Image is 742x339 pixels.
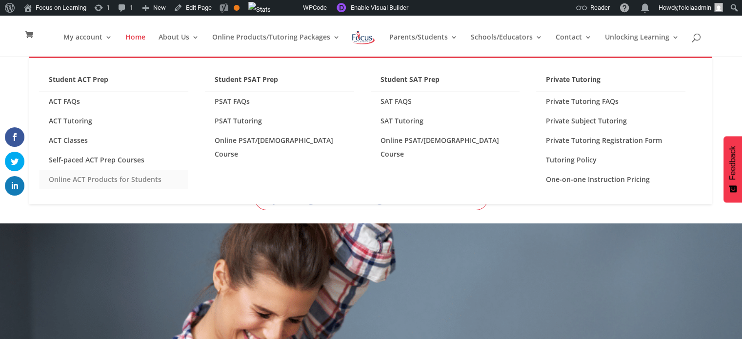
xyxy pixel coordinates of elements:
img: Focus on Learning [351,29,376,46]
img: Views over 48 hours. Click for more Jetpack Stats. [248,2,271,18]
a: My account [63,34,112,57]
a: Schools/Educators [471,34,542,57]
a: PSAT Tutoring [205,111,354,131]
a: SAT Tutoring [371,111,520,131]
a: Private Tutoring FAQs [536,92,685,111]
a: SAT FAQS [371,92,520,111]
a: Tutoring Policy [536,150,685,170]
a: Contact [556,34,592,57]
a: Unlocking Learning [605,34,679,57]
a: Student PSAT Prep [205,73,354,92]
a: Student ACT Prep [39,73,188,92]
a: Online ACT Products for Students [39,170,188,189]
a: ACT Classes [39,131,188,150]
a: One-on-one Instruction Pricing [536,170,685,189]
a: Parents/Students [389,34,458,57]
a: Home [125,34,145,57]
a: Private Tutoring [536,73,685,92]
a: Private Subject Tutoring [536,111,685,131]
a: Self-paced ACT Prep Courses [39,150,188,170]
a: About Us [159,34,199,57]
a: Student SAT Prep [371,73,520,92]
a: Online PSAT/[DEMOGRAPHIC_DATA] Course [371,131,520,164]
button: Feedback - Show survey [723,136,742,202]
a: PSAT FAQs [205,92,354,111]
a: Private Tutoring Registration Form [536,131,685,150]
span: folciaadmin [679,4,711,11]
div: OK [234,5,240,11]
a: ACT FAQs [39,92,188,111]
span: Feedback [728,146,737,180]
a: Online Products/Tutoring Packages [212,34,340,57]
a: Online PSAT/[DEMOGRAPHIC_DATA] Course [205,131,354,164]
a: ACT Tutoring [39,111,188,131]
